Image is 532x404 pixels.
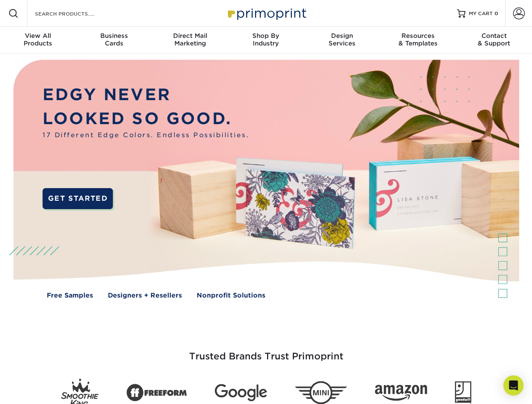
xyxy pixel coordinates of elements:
img: Google [215,384,267,401]
div: & Support [456,32,532,47]
a: GET STARTED [43,188,113,209]
a: Shop ByIndustry [228,27,304,54]
p: EDGY NEVER [43,83,249,107]
a: DesignServices [304,27,380,54]
a: Contact& Support [456,27,532,54]
input: SEARCH PRODUCTS..... [34,8,116,19]
span: Direct Mail [152,32,228,40]
div: & Templates [380,32,456,47]
img: Amazon [375,385,427,401]
span: 0 [495,11,498,16]
span: Resources [380,32,456,40]
a: BusinessCards [76,27,152,54]
a: Nonprofit Solutions [197,291,265,300]
span: Business [76,32,152,40]
div: Cards [76,32,152,47]
span: Contact [456,32,532,40]
p: LOOKED SO GOOD. [43,107,249,131]
span: Design [304,32,380,40]
img: Primoprint [224,4,308,22]
span: MY CART [469,10,493,17]
a: Direct MailMarketing [152,27,228,54]
div: Industry [228,32,304,47]
img: Goodwill [455,381,471,404]
a: Designers + Resellers [108,291,182,300]
div: Marketing [152,32,228,47]
span: 17 Different Edge Colors. Endless Possibilities. [43,130,249,140]
span: Shop By [228,32,304,40]
div: Open Intercom Messenger [503,375,524,396]
a: Free Samples [47,291,93,300]
a: Resources& Templates [380,27,456,54]
div: Services [304,32,380,47]
h3: Trusted Brands Trust Primoprint [20,331,513,372]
